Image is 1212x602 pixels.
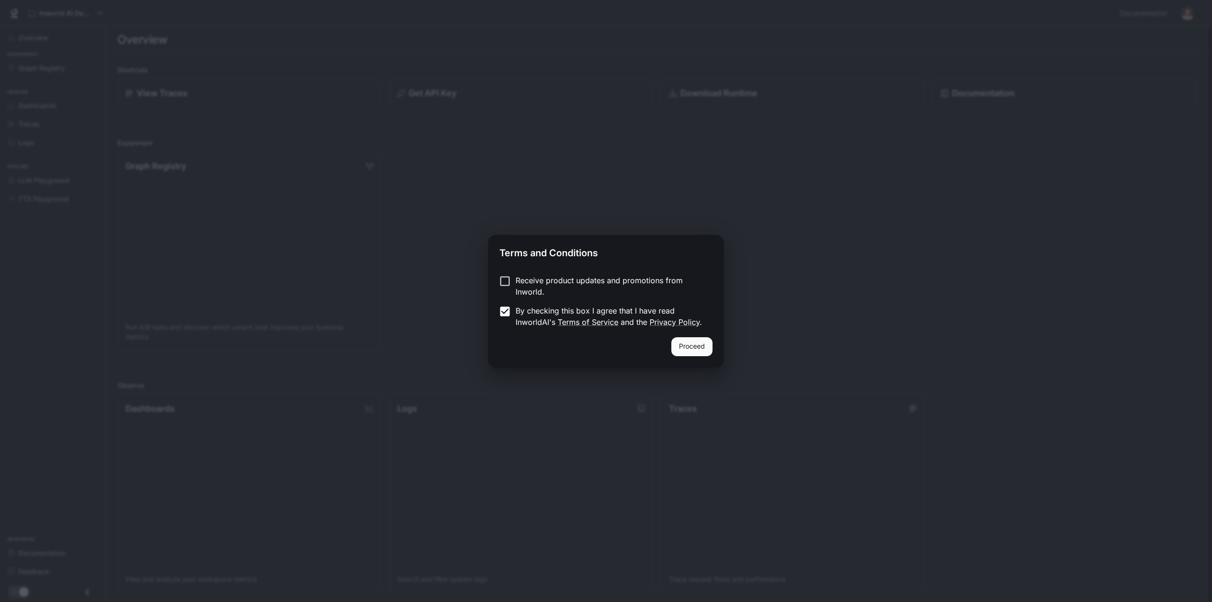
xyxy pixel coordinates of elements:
[671,337,713,356] button: Proceed
[650,317,700,327] a: Privacy Policy
[516,275,705,297] p: Receive product updates and promotions from Inworld.
[516,305,705,328] p: By checking this box I agree that I have read InworldAI's and the .
[488,235,724,267] h2: Terms and Conditions
[558,317,618,327] a: Terms of Service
